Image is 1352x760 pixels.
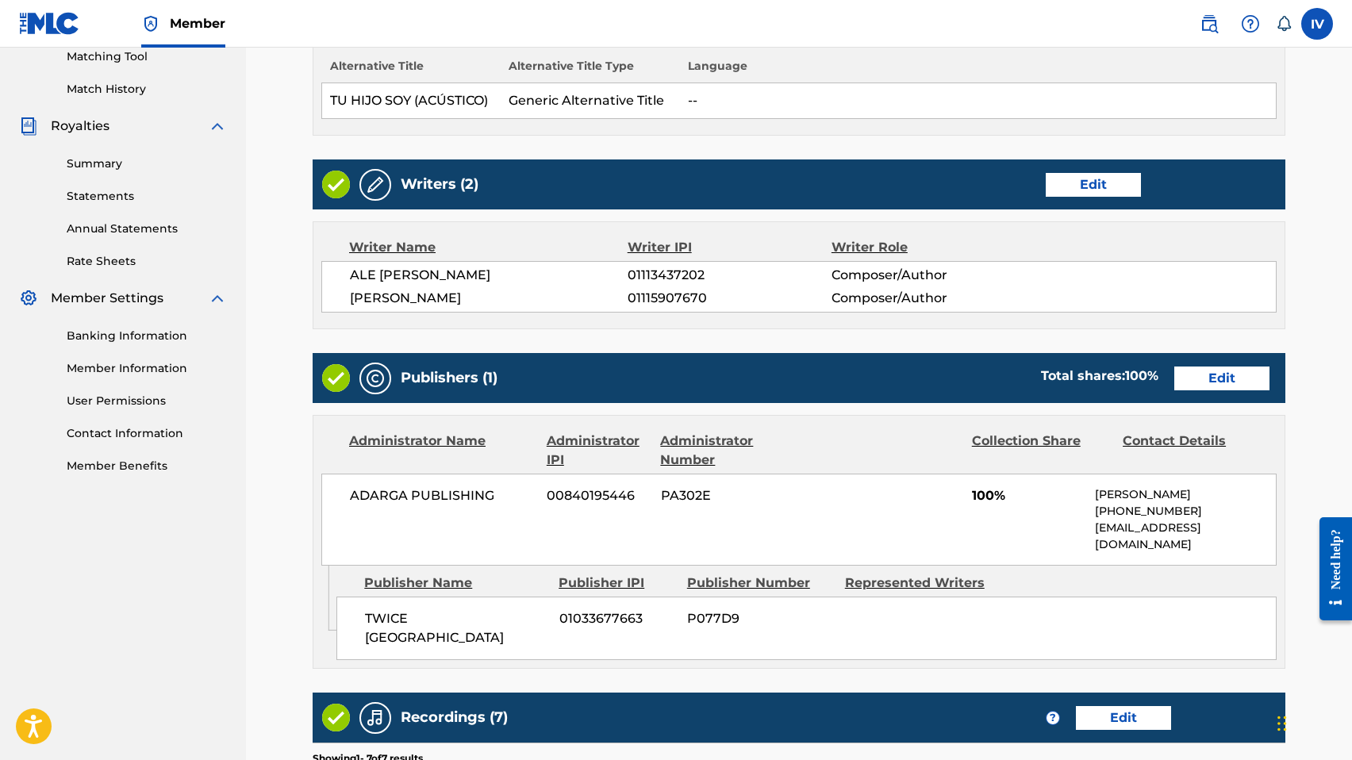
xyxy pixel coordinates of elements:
a: Edit [1046,173,1141,197]
th: Alternative Title Type [501,58,680,83]
div: Help [1235,8,1266,40]
img: Recordings [366,708,385,727]
span: 100% [972,486,1083,505]
iframe: Resource Center [1308,505,1352,633]
a: Member Information [67,360,227,377]
a: Matching Tool [67,48,227,65]
span: Royalties [51,117,109,136]
a: Annual Statements [67,221,227,237]
img: Writers [366,175,385,194]
span: PA302E [661,486,800,505]
span: ? [1047,712,1059,724]
a: Contact Information [67,425,227,442]
img: Publishers [366,369,385,388]
td: TU HIJO SOY (ACÚSTICO) [322,83,501,119]
a: Banking Information [67,328,227,344]
td: -- [680,83,1277,119]
h5: Publishers (1) [401,369,497,387]
a: Member Benefits [67,458,227,474]
img: help [1241,14,1260,33]
img: Member Settings [19,289,38,308]
h5: Recordings (7) [401,708,508,727]
th: Language [680,58,1277,83]
span: P077D9 [687,609,833,628]
a: Statements [67,188,227,205]
a: Summary [67,155,227,172]
th: Alternative Title [322,58,501,83]
img: Royalties [19,117,38,136]
div: Administrator Name [349,432,535,470]
span: Composer/Author [832,266,1016,285]
div: Publisher IPI [559,574,675,593]
img: MLC Logo [19,12,80,35]
div: Publisher Number [687,574,833,593]
div: Total shares: [1041,367,1158,386]
span: Member Settings [51,289,163,308]
div: Administrator IPI [547,432,649,470]
img: Valid [322,704,350,731]
h5: Writers (2) [401,175,478,194]
div: Publisher Name [364,574,547,593]
div: Widget de chat [1273,684,1352,760]
span: 01033677663 [559,609,675,628]
a: Public Search [1193,8,1225,40]
span: 00840195446 [547,486,648,505]
div: Notifications [1276,16,1292,32]
div: Writer IPI [628,238,832,257]
p: [EMAIL_ADDRESS][DOMAIN_NAME] [1095,520,1276,553]
img: Valid [322,171,350,198]
div: Writer Role [832,238,1017,257]
div: User Menu [1301,8,1333,40]
span: TWICE [GEOGRAPHIC_DATA] [365,609,547,647]
div: Writer Name [349,238,628,257]
img: Top Rightsholder [141,14,160,33]
div: Arrastrar [1277,700,1287,747]
iframe: Chat Widget [1273,684,1352,760]
span: 01115907670 [628,289,832,308]
td: Generic Alternative Title [501,83,680,119]
span: ADARGA PUBLISHING [350,486,535,505]
p: [PERSON_NAME] [1095,486,1276,503]
img: search [1200,14,1219,33]
div: Contact Details [1123,432,1262,470]
a: Match History [67,81,227,98]
a: Edit [1076,706,1171,730]
img: expand [208,117,227,136]
span: 01113437202 [628,266,832,285]
span: ALE [PERSON_NAME] [350,266,628,285]
img: expand [208,289,227,308]
p: [PHONE_NUMBER] [1095,503,1276,520]
img: Valid [322,364,350,392]
div: Administrator Number [660,432,799,470]
span: 100 % [1125,368,1158,383]
span: Composer/Author [832,289,1016,308]
span: [PERSON_NAME] [350,289,628,308]
a: Rate Sheets [67,253,227,270]
div: Collection Share [972,432,1111,470]
span: Member [170,14,225,33]
a: User Permissions [67,393,227,409]
div: Represented Writers [845,574,991,593]
a: Edit [1174,367,1269,390]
